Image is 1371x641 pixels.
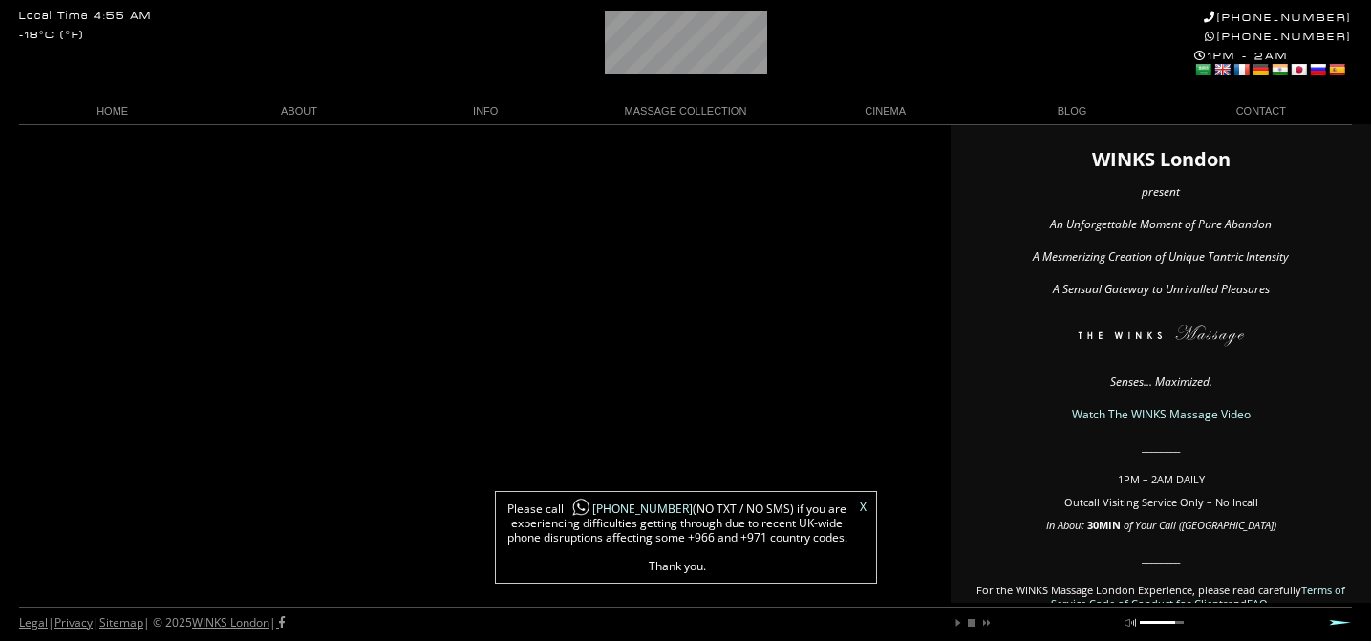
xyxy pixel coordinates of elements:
a: next [979,617,991,629]
a: INFO [393,98,579,124]
img: The WINKS London Massage [1020,325,1301,353]
img: whatsapp-icon1.png [571,498,590,518]
a: ABOUT [205,98,392,124]
p: ________ [970,551,1352,565]
em: In About [1046,518,1084,532]
a: CINEMA [792,98,978,124]
a: mute [1125,617,1136,629]
a: WINKS London [192,614,269,630]
a: Watch The WINKS Massage Video [1072,406,1251,422]
em: Senses… Maximized. [1110,374,1212,390]
p: ________ [970,440,1352,454]
a: CONTACT [1166,98,1352,124]
a: MASSAGE COLLECTION [579,98,792,124]
div: -18°C (°F) [19,31,84,41]
a: BLOG [978,98,1165,124]
div: 1PM - 2AM [1194,50,1352,80]
em: of Your Call ([GEOGRAPHIC_DATA]) [1124,518,1276,532]
span: 30 [1087,518,1099,532]
em: A Sensual Gateway to Unrivalled Pleasures [1053,281,1270,297]
span: 1PM – 2AM DAILY [1118,472,1205,486]
div: | | | © 2025 | [19,608,285,638]
em: A Mesmerizing Creation of Unique Tantric Intensity [1033,248,1289,265]
em: present [1142,183,1180,200]
h1: WINKS London [970,153,1352,166]
a: Code of Conduct for Clients [1089,596,1228,610]
a: German [1252,62,1269,77]
a: [PHONE_NUMBER] [564,501,693,517]
a: [PHONE_NUMBER] [1205,31,1352,43]
em: An Unforgettable Moment of Pure Abandon [1050,216,1272,232]
span: Outcall Visiting Service Only – No Incall [1064,495,1258,509]
div: Local Time 4:55 AM [19,11,152,22]
span: For the WINKS Massage London Experience, please read carefully , and . [976,583,1345,610]
a: Russian [1309,62,1326,77]
strong: MIN [1099,518,1121,532]
a: [PHONE_NUMBER] [1204,11,1352,24]
a: play [953,617,964,629]
a: Spanish [1328,62,1345,77]
a: FAQ [1247,596,1268,610]
a: Privacy [54,614,93,630]
a: French [1232,62,1250,77]
a: HOME [19,98,205,124]
a: Sitemap [99,614,143,630]
a: Arabic [1194,62,1211,77]
a: English [1213,62,1231,77]
a: Terms of Service [1051,583,1345,610]
span: Please call (NO TXT / NO SMS) if you are experiencing difficulties getting through due to recent ... [505,502,849,573]
a: Next [1329,619,1352,626]
a: Legal [19,614,48,630]
a: Japanese [1290,62,1307,77]
a: Hindi [1271,62,1288,77]
a: X [860,502,867,513]
a: stop [966,617,977,629]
